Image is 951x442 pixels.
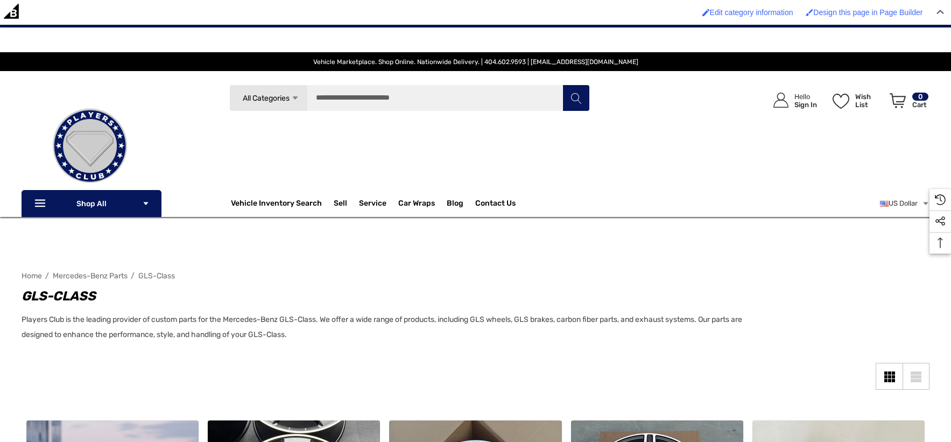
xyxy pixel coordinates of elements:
[359,199,386,211] a: Service
[562,85,589,111] button: Search
[447,199,463,211] a: Blog
[334,199,347,211] span: Sell
[22,286,752,306] h1: GLS-Class
[773,93,788,108] svg: Icon User Account
[36,92,144,200] img: Players Club | Cars For Sale
[903,363,929,390] a: List View
[33,198,50,210] svg: Icon Line
[890,93,906,108] svg: Review Your Cart
[885,82,929,124] a: Cart with 0 items
[291,94,299,102] svg: Icon Arrow Down
[912,93,928,101] p: 0
[833,94,849,109] svg: Wish List
[242,94,289,103] span: All Categories
[475,199,516,211] a: Contact Us
[22,190,161,217] p: Shop All
[53,271,128,280] a: Mercedes-Benz Parts
[761,82,822,119] a: Sign in
[935,216,946,227] svg: Social Media
[22,271,42,280] a: Home
[794,101,817,109] p: Sign In
[828,82,885,119] a: Wish List Wish List
[806,9,813,16] img: Enabled brush for page builder edit.
[313,58,638,66] span: Vehicle Marketplace. Shop Online. Nationwide Delivery. | 404.602.9593 | [EMAIL_ADDRESS][DOMAIN_NAME]
[138,271,175,280] a: GLS-Class
[912,101,928,109] p: Cart
[935,194,946,205] svg: Recently Viewed
[936,10,944,15] img: Close Admin Bar
[398,193,447,214] a: Car Wraps
[876,363,903,390] a: Grid View
[22,312,752,342] p: Players Club is the leading provider of custom parts for the Mercedes-Benz GLS-Class. We offer a ...
[794,93,817,101] p: Hello
[697,3,799,22] a: Enabled brush for category edit Edit category information
[142,200,150,207] svg: Icon Arrow Down
[398,199,435,211] span: Car Wraps
[231,199,322,211] a: Vehicle Inventory Search
[880,193,929,214] a: USD
[710,8,793,17] span: Edit category information
[22,266,929,285] nav: Breadcrumb
[929,237,951,248] svg: Top
[334,193,359,214] a: Sell
[229,85,307,111] a: All Categories Icon Arrow Down Icon Arrow Up
[855,93,884,109] p: Wish List
[800,3,928,22] a: Enabled brush for page builder edit. Design this page in Page Builder
[813,8,922,17] span: Design this page in Page Builder
[702,9,710,16] img: Enabled brush for category edit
